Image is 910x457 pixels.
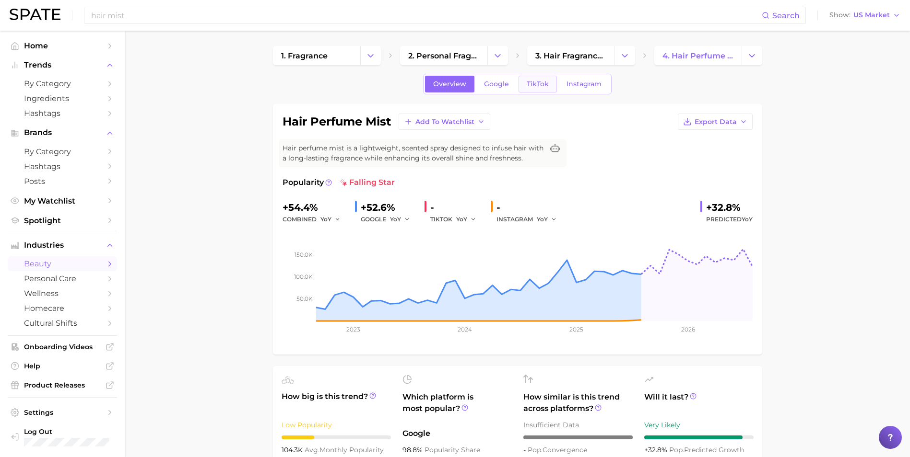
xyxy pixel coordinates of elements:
span: Hashtags [24,109,101,118]
a: My Watchlist [8,194,117,208]
div: combined [283,214,347,225]
button: YoY [320,214,341,225]
button: Change Category [487,46,508,65]
div: TIKTOK [430,214,483,225]
span: Spotlight [24,216,101,225]
a: 3. hair fragrance products [527,46,615,65]
span: Show [829,12,851,18]
a: by Category [8,144,117,159]
a: Help [8,359,117,373]
span: predicted growth [669,446,744,454]
span: by Category [24,79,101,88]
span: +32.8% [644,446,669,454]
button: Change Category [742,46,762,65]
span: Google [484,80,509,88]
span: Settings [24,408,101,417]
span: Home [24,41,101,50]
span: Industries [24,241,101,250]
span: Export Data [695,118,737,126]
span: Overview [433,80,466,88]
span: Popularity [283,177,324,188]
div: INSTAGRAM [496,214,564,225]
a: Posts [8,174,117,189]
button: YoY [390,214,411,225]
div: Insufficient Data [523,419,633,431]
img: falling star [340,179,347,186]
input: Search here for a brand, industry, or ingredient [90,7,762,23]
span: 4. hair perfume mist [662,51,733,60]
span: My Watchlist [24,196,101,206]
button: ShowUS Market [827,9,903,22]
span: convergence [528,446,587,454]
button: Add to Watchlist [399,114,490,130]
span: TikTok [527,80,549,88]
span: by Category [24,147,101,156]
img: SPATE [10,9,60,20]
a: Overview [425,76,474,92]
button: Trends [8,58,117,72]
a: Product Releases [8,378,117,392]
a: Ingredients [8,91,117,106]
span: 1. fragrance [281,51,328,60]
span: 98.8% [402,446,425,454]
span: cultural shifts [24,319,101,328]
a: Google [476,76,517,92]
button: Industries [8,238,117,252]
span: personal care [24,274,101,283]
span: Which platform is most popular? [402,391,512,423]
abbr: popularity index [669,446,684,454]
span: Log Out [24,427,109,436]
span: 104.3k [282,446,305,454]
a: Hashtags [8,159,117,174]
span: How big is this trend? [282,391,391,414]
a: wellness [8,286,117,301]
span: Brands [24,128,101,137]
abbr: average [305,446,319,454]
span: 2. personal fragrance [408,51,479,60]
span: beauty [24,259,101,268]
div: – / 10 [523,435,633,439]
button: Change Category [360,46,381,65]
button: Export Data [678,114,753,130]
span: homecare [24,304,101,313]
a: Onboarding Videos [8,340,117,354]
span: Instagram [567,80,602,88]
span: Help [24,362,101,370]
span: falling star [340,177,395,188]
span: popularity share [425,446,480,454]
a: cultural shifts [8,316,117,331]
span: 3. hair fragrance products [535,51,606,60]
span: US Market [853,12,890,18]
a: 4. hair perfume mist [654,46,742,65]
span: Onboarding Videos [24,343,101,351]
a: Settings [8,405,117,420]
span: YoY [456,215,467,223]
abbr: popularity index [528,446,543,454]
span: Ingredients [24,94,101,103]
span: YoY [537,215,548,223]
a: 1. fragrance [273,46,360,65]
a: Spotlight [8,213,117,228]
tspan: 2025 [569,326,583,333]
span: YoY [742,216,753,223]
span: YoY [390,215,401,223]
button: YoY [537,214,557,225]
a: beauty [8,256,117,271]
a: homecare [8,301,117,316]
span: Will it last? [644,391,754,414]
a: 2. personal fragrance [400,46,487,65]
a: Hashtags [8,106,117,121]
a: by Category [8,76,117,91]
div: - [430,200,483,215]
span: Posts [24,177,101,186]
span: monthly popularity [305,446,384,454]
span: Search [772,11,800,20]
span: How similar is this trend across platforms? [523,391,633,414]
a: TikTok [519,76,557,92]
div: 3 / 10 [282,435,391,439]
div: +32.8% [706,200,753,215]
span: Hair perfume mist is a lightweight, scented spray designed to infuse hair with a long-lasting fra... [283,143,544,163]
div: 9 / 10 [644,435,754,439]
span: Hashtags [24,162,101,171]
div: +52.6% [361,200,417,215]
